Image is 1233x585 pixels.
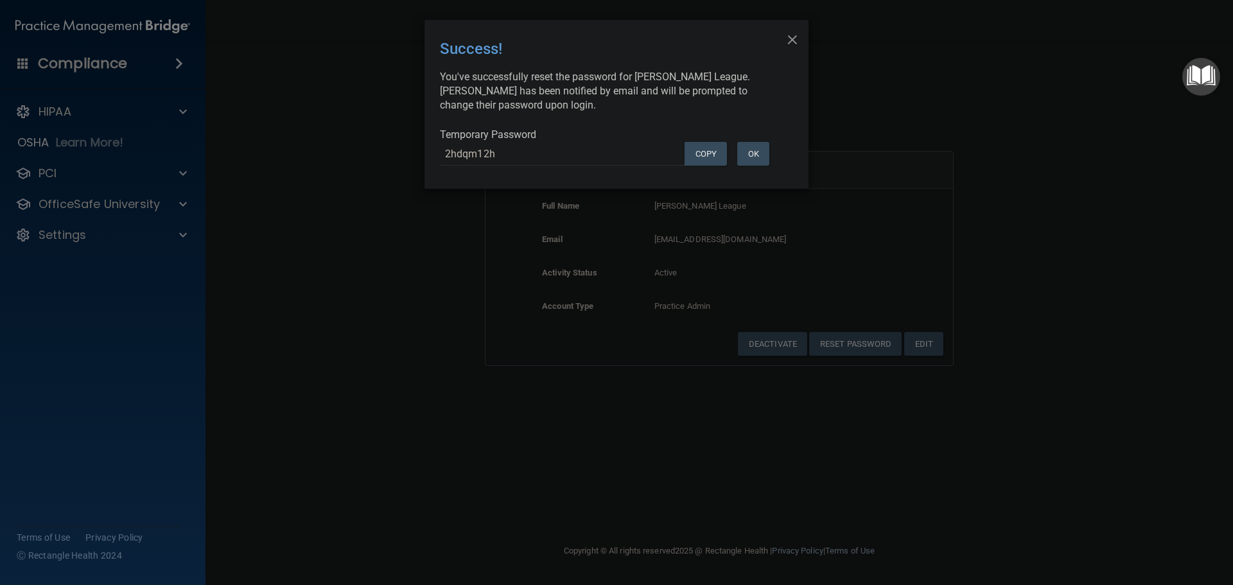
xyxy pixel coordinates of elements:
span: × [787,25,798,51]
button: OK [737,142,769,166]
div: You've successfully reset the password for [PERSON_NAME] League. [PERSON_NAME] has been notified ... [440,70,783,112]
div: Success! [440,30,740,67]
button: Open Resource Center [1182,58,1220,96]
span: Temporary Password [440,128,536,141]
button: Copy [685,142,727,166]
